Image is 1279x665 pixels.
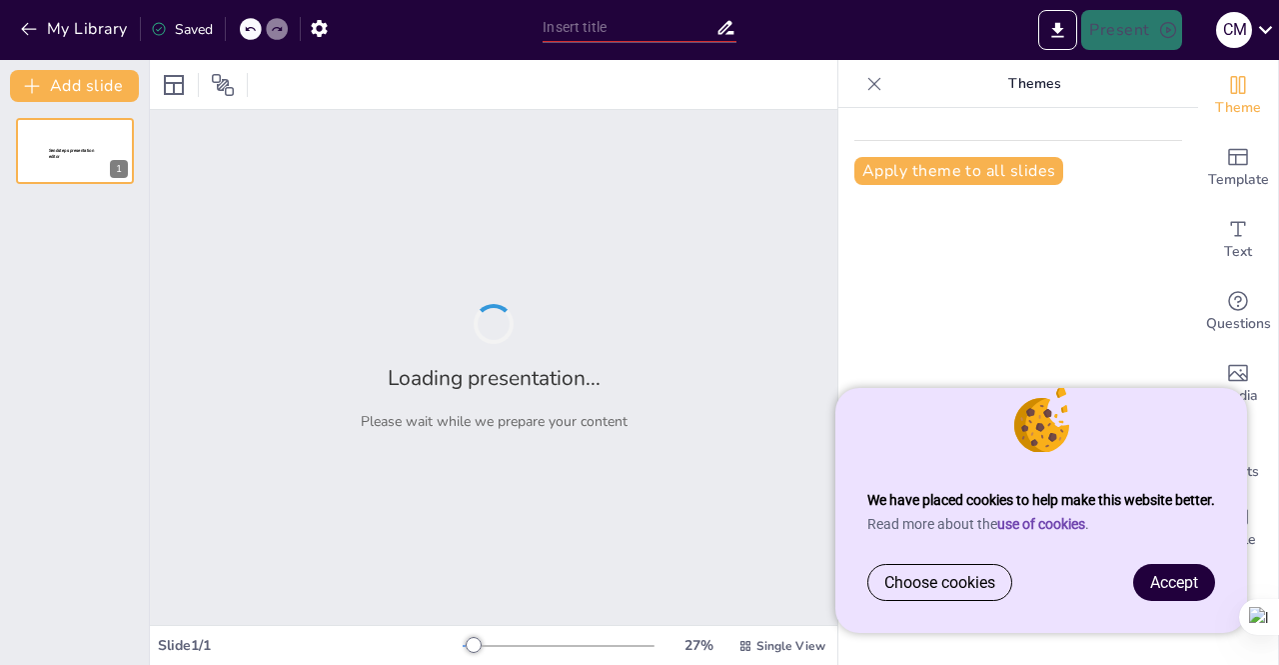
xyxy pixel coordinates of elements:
[158,69,190,101] div: Layout
[10,70,139,102] button: Add slide
[868,565,1011,600] a: Choose cookies
[211,73,235,97] span: Position
[1038,10,1077,50] button: Export to PowerPoint
[361,412,628,431] p: Please wait while we prepare your content
[1206,313,1271,335] span: Questions
[543,13,714,42] input: Insert title
[1216,10,1252,50] button: C M
[15,13,136,45] button: My Library
[1134,565,1214,600] a: Accept
[854,157,1063,185] button: Apply theme to all slides
[1208,169,1269,191] span: Template
[158,636,463,655] div: Slide 1 / 1
[997,516,1085,532] a: use of cookies
[1198,276,1278,348] div: Get real-time input from your audience
[1215,97,1261,119] span: Theme
[674,636,722,655] div: 27 %
[1198,60,1278,132] div: Change the overall theme
[1150,573,1198,592] span: Accept
[1219,385,1258,407] span: Media
[756,638,825,654] span: Single View
[890,60,1178,108] p: Themes
[1198,348,1278,420] div: Add images, graphics, shapes or video
[1216,12,1252,48] div: C M
[16,118,134,184] div: Sendsteps presentation editor1
[1198,132,1278,204] div: Add ready made slides
[388,364,601,392] h2: Loading presentation...
[1224,241,1252,263] span: Text
[110,160,128,178] div: 1
[1081,10,1181,50] button: Present
[49,148,94,159] span: Sendsteps presentation editor
[151,20,213,39] div: Saved
[867,492,1215,508] strong: We have placed cookies to help make this website better.
[867,516,1215,532] p: Read more about the .
[884,573,995,592] span: Choose cookies
[1198,204,1278,276] div: Add text boxes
